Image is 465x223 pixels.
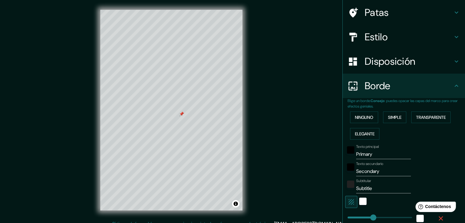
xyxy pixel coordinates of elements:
[348,98,458,109] font: : puedes opacar las capas del marco para crear efectos geniales.
[348,98,371,103] font: Elige un borde.
[347,146,354,154] button: negro
[416,115,446,120] font: Transparente
[343,0,465,25] div: Patas
[355,115,373,120] font: Ninguno
[343,74,465,98] div: Borde
[356,178,371,183] font: Subtitular
[343,49,465,74] div: Disposición
[411,112,451,123] button: Transparente
[371,98,385,103] font: Consejo
[388,115,401,120] font: Simple
[365,79,390,92] font: Borde
[411,199,458,216] iframe: Lanzador de widgets de ayuda
[232,200,239,207] button: Activar o desactivar atribución
[365,6,389,19] font: Patas
[383,112,406,123] button: Simple
[416,215,424,222] button: blanco
[365,31,388,43] font: Estilo
[347,181,354,188] button: color-222222
[343,25,465,49] div: Estilo
[356,161,383,166] font: Texto secundario
[356,144,379,149] font: Texto principal
[350,112,378,123] button: Ninguno
[350,128,379,140] button: Elegante
[347,163,354,171] button: negro
[359,198,367,205] button: blanco
[365,55,415,68] font: Disposición
[355,131,375,137] font: Elegante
